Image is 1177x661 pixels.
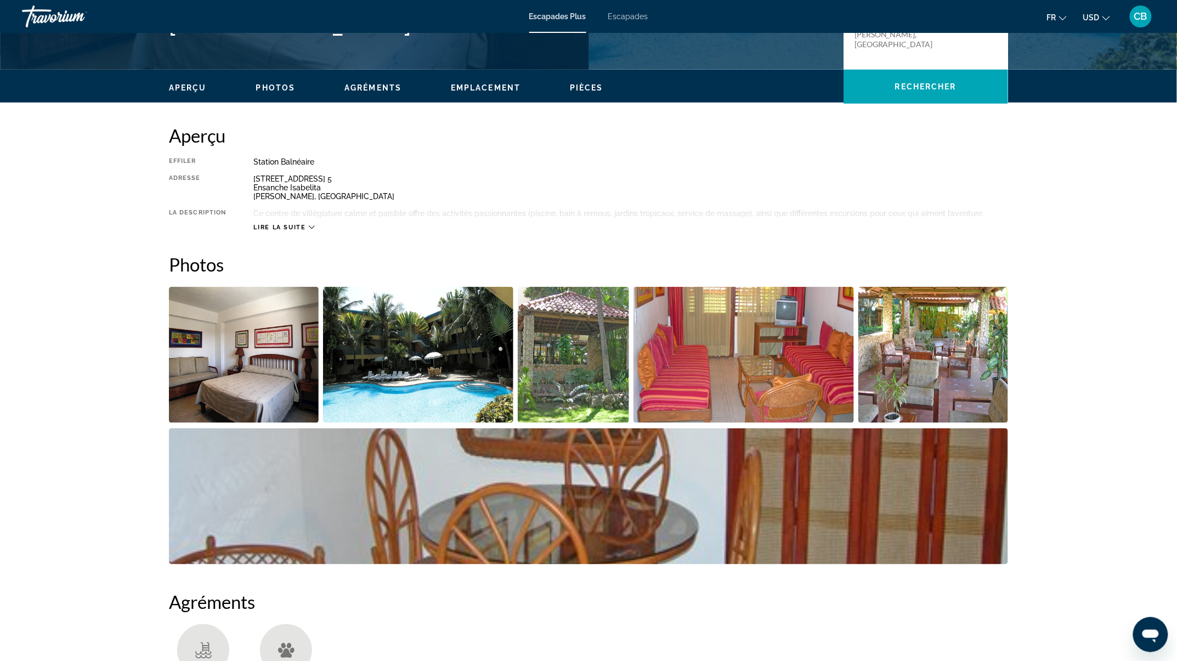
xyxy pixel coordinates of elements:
button: Changer de devise [1083,9,1110,25]
a: Escapades [608,12,648,21]
h2: Agréments [169,591,1008,613]
h2: Photos [169,253,1008,275]
span: Emplacement [451,83,520,92]
button: Pièces [570,83,603,93]
div: La description [169,209,226,218]
div: [STREET_ADDRESS] 5 Ensanche Isabelita [PERSON_NAME], [GEOGRAPHIC_DATA] [253,174,1008,201]
span: Rechercher [895,82,957,91]
button: Emplacement [451,83,520,93]
span: Fr [1047,13,1056,22]
a: Travorium [22,2,132,31]
button: Agréments [344,83,401,93]
button: Ouvrir le curseur d’image en plein écran [323,286,514,423]
span: Pièces [570,83,603,92]
span: Aperçu [169,83,207,92]
div: Adresse [169,174,226,201]
div: Station balnéaire [253,157,1008,166]
button: Lire la suite [253,223,314,231]
button: Ouvrir le curseur d’image en plein écran [169,286,319,423]
button: Ouvrir le curseur d’image en plein écran [518,286,629,423]
button: Changer la langue [1047,9,1067,25]
button: Rechercher [844,70,1008,104]
span: CB [1134,11,1147,22]
button: Ouvrir le curseur d’image en plein écran [858,286,1008,423]
button: Aperçu [169,83,207,93]
span: Agréments [344,83,401,92]
button: Ouvrir le curseur d’image en plein écran [169,428,1008,565]
span: USD [1083,13,1100,22]
span: Lire la suite [253,224,305,231]
button: Photos [256,83,296,93]
iframe: Bouton de lancement de la fenêtre de messagerie [1133,617,1168,652]
button: Menu utilisateur [1127,5,1155,28]
div: Effiler [169,157,226,166]
button: Ouvrir le curseur d’image en plein écran [633,286,855,423]
h2: Aperçu [169,125,1008,146]
span: Photos [256,83,296,92]
a: Escapades Plus [529,12,586,21]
